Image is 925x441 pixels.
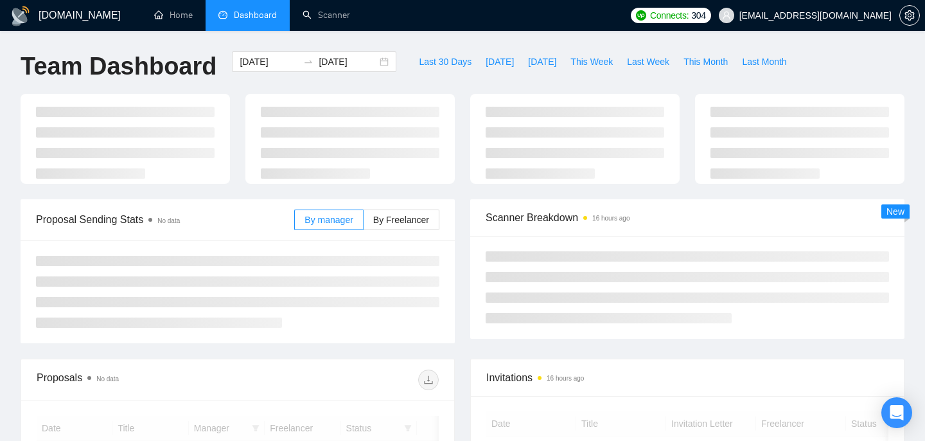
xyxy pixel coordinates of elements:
time: 16 hours ago [592,215,630,222]
button: Last Week [620,51,676,72]
span: This Week [570,55,613,69]
span: Last Week [627,55,669,69]
span: By manager [304,215,353,225]
input: End date [319,55,377,69]
span: Last Month [742,55,786,69]
span: Invitations [486,370,888,386]
button: This Week [563,51,620,72]
div: Proposals [37,370,238,390]
span: This Month [683,55,728,69]
h1: Team Dashboard [21,51,216,82]
button: Last Month [735,51,793,72]
span: user [722,11,731,20]
button: [DATE] [521,51,563,72]
span: dashboard [218,10,227,19]
span: Scanner Breakdown [486,210,889,226]
span: Dashboard [234,10,277,21]
span: swap-right [303,57,313,67]
a: searchScanner [303,10,350,21]
button: [DATE] [479,51,521,72]
time: 16 hours ago [547,375,584,382]
button: Last 30 Days [412,51,479,72]
a: homeHome [154,10,193,21]
span: Proposal Sending Stats [36,212,294,228]
span: New [886,206,904,217]
span: Connects: [650,8,689,22]
span: setting [900,10,919,21]
button: This Month [676,51,735,72]
span: By Freelancer [373,215,429,225]
span: [DATE] [486,55,514,69]
span: No data [96,375,119,382]
span: [DATE] [528,55,556,69]
button: setting [899,5,920,26]
img: upwork-logo.png [636,10,646,21]
span: 304 [691,8,705,22]
a: setting [899,10,920,21]
span: to [303,57,313,67]
span: No data [157,217,180,224]
div: Open Intercom Messenger [881,397,912,428]
img: logo [10,6,31,26]
input: Start date [240,55,298,69]
span: Last 30 Days [419,55,471,69]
